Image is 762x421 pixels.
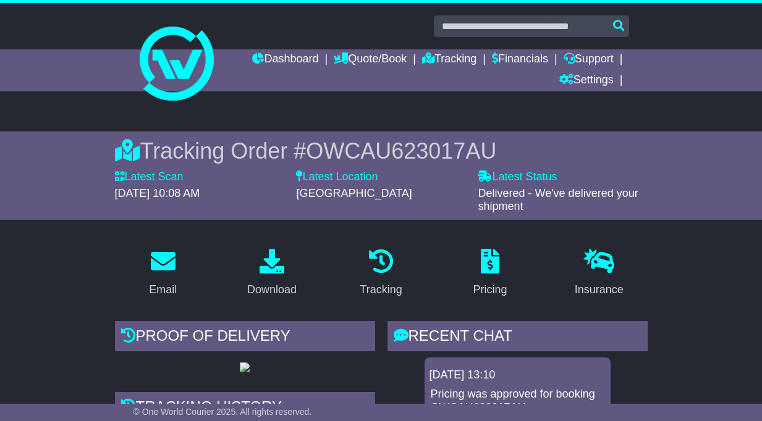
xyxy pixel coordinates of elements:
a: Dashboard [252,49,318,70]
a: Settings [559,70,614,91]
a: Tracking [352,244,410,302]
a: Financials [492,49,548,70]
img: GetPodImage [240,362,250,372]
div: RECENT CHAT [387,321,648,354]
div: Proof of Delivery [115,321,375,354]
a: Support [564,49,614,70]
span: [GEOGRAPHIC_DATA] [296,187,412,199]
div: Insurance [575,281,624,298]
a: Pricing [465,244,515,302]
a: Insurance [567,244,632,302]
a: Email [141,244,185,302]
label: Latest Status [478,170,557,184]
div: Tracking Order # [115,138,648,164]
span: Delivered - We've delivered your shipment [478,187,638,213]
label: Latest Location [296,170,378,184]
div: Download [247,281,297,298]
div: Pricing [473,281,507,298]
a: Download [239,244,305,302]
a: Quote/Book [334,49,407,70]
p: Pricing was approved for booking OWCAU623017AU. [431,388,604,414]
a: Tracking [422,49,476,70]
span: [DATE] 10:08 AM [115,187,200,199]
span: © One World Courier 2025. All rights reserved. [133,407,312,417]
span: OWCAU623017AU [306,138,496,164]
div: Tracking [360,281,402,298]
label: Latest Scan [115,170,184,184]
div: Email [149,281,177,298]
div: [DATE] 13:10 [430,369,606,382]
